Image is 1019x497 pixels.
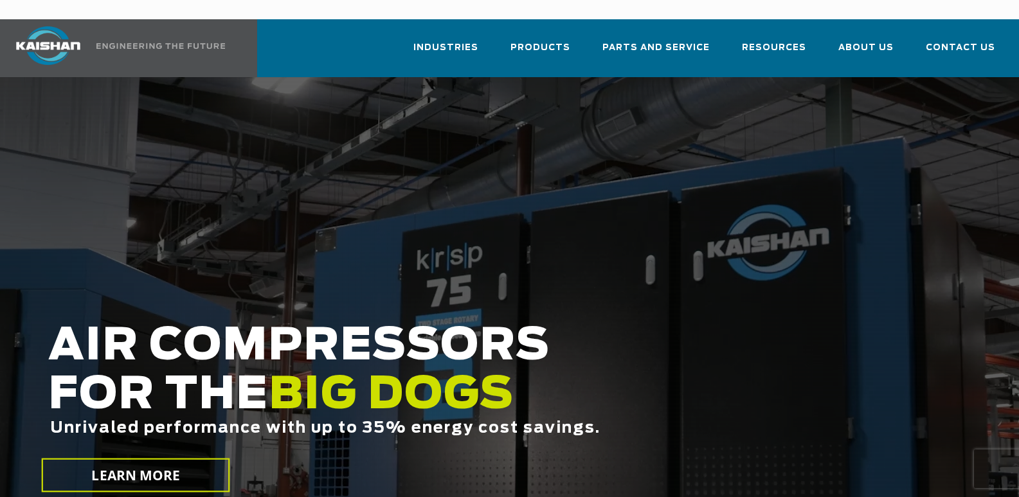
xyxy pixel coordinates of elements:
img: Engineering the future [96,43,225,49]
span: BIG DOGS [269,374,514,417]
span: Unrivaled performance with up to 35% energy cost savings. [50,420,600,436]
a: Products [510,31,570,75]
span: LEARN MORE [92,466,181,485]
a: Resources [742,31,806,75]
a: Parts and Service [602,31,710,75]
h2: AIR COMPRESSORS FOR THE [48,322,814,477]
span: Parts and Service [602,41,710,55]
a: Industries [413,31,478,75]
a: Contact Us [926,31,995,75]
span: Resources [742,41,806,55]
a: About Us [838,31,894,75]
a: LEARN MORE [42,458,230,492]
span: Products [510,41,570,55]
span: About Us [838,41,894,55]
span: Contact Us [926,41,995,55]
span: Industries [413,41,478,55]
